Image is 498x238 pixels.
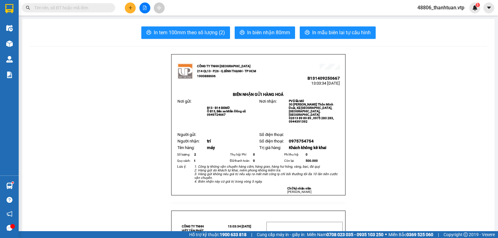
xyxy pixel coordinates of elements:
[177,145,195,150] span: Tên hàng:
[289,145,326,150] span: Khách không kê khai
[207,106,230,110] span: B13 - B14 BXMĐ
[300,26,376,39] button: printerIn mẫu biên lai tự cấu hình
[287,187,311,190] strong: Chữ ký nhân viên
[7,211,12,217] span: notification
[154,29,225,36] span: In tem 100mm theo số lượng (2)
[388,231,433,238] span: Miền Bắc
[412,4,469,12] span: 48806_thanhtuan.vtp
[176,152,193,158] td: Số lượng:
[177,139,200,143] span: Người nhận:
[476,3,480,7] sup: 1
[312,29,371,36] span: In mẫu biên lai tự cấu hình
[259,139,284,143] span: Số điện thoại:
[207,113,226,116] span: 0949724667
[189,231,247,238] span: Hỗ trợ kỹ thuật:
[194,165,338,184] em: 1. Công ty không vận chuyển hàng cấm, hàng gian, hàng hư hỏng, vàng, bạc, đá quý. 2. Hàng gửi do ...
[311,81,340,86] span: 13:03:34 [DATE]
[5,4,13,13] img: logo-vxr
[307,231,383,238] span: Miền Nam
[177,99,191,104] span: Nơi gửi:
[235,26,295,39] button: printerIn biên nhận 80mm
[12,182,14,184] sup: 1
[308,76,340,81] span: B131409250667
[240,30,245,36] span: printer
[253,153,255,156] span: 0
[253,159,255,162] span: 0
[7,225,12,231] span: message
[177,132,196,137] span: Người gửi:
[327,232,383,237] strong: 0708 023 035 - 0935 103 250
[257,231,305,238] span: Cung cấp máy in - giấy in:
[289,99,304,103] span: PV Đắk Mil
[143,6,147,10] span: file-add
[305,30,310,36] span: printer
[229,152,252,158] td: Thụ hộ/ Phí
[287,190,312,194] span: [PERSON_NAME]
[125,2,136,13] button: plus
[259,132,284,137] span: Số điện thoại:
[139,2,150,13] button: file-add
[229,158,252,164] td: Đã thanh toán:
[477,3,479,7] span: 1
[194,159,195,162] span: t
[306,153,308,156] span: 0
[483,2,494,13] button: caret-down
[438,231,439,238] span: |
[207,110,246,113] span: Ô B13, Bến xe Miền Đông cũ
[233,92,284,97] strong: BIÊN NHẬN GỬI HÀNG HOÁ
[283,152,305,158] td: Phí thu hộ:
[385,233,387,236] span: ⚪️
[406,232,433,237] strong: 0369 525 060
[34,4,108,11] input: Tìm tên, số ĐT hoặc mã đơn
[207,139,211,143] span: trí
[6,183,13,189] img: warehouse-icon
[289,139,314,143] span: 0975754754
[6,25,13,31] img: warehouse-icon
[6,40,13,47] img: warehouse-icon
[177,63,193,79] img: logo
[128,6,133,10] span: plus
[146,30,151,36] span: printer
[176,158,193,164] td: Quy cách:
[207,145,215,150] span: máy
[486,5,492,11] span: caret-down
[283,158,305,164] td: Còn lại:
[154,2,165,13] button: aim
[220,232,247,237] strong: 1900 633 818
[247,29,290,36] span: In biên nhận 80mm
[7,197,12,203] span: question-circle
[26,6,30,10] span: search
[463,232,468,237] span: copyright
[6,56,13,63] img: warehouse-icon
[228,225,251,228] span: 13:03:34 [DATE]
[472,5,478,11] img: icon-new-feature
[197,64,256,78] strong: CÔNG TY TNHH [GEOGRAPHIC_DATA] 214 QL13 - P.26 - Q.BÌNH THẠNH - TP HCM 1900888606
[289,103,333,116] span: 30 [PERSON_NAME] Thôn Minh Đoài, Xã [GEOGRAPHIC_DATA], [GEOGRAPHIC_DATA], [GEOGRAPHIC_DATA]
[141,26,230,39] button: printerIn tem 100mm theo số lượng (2)
[6,72,13,78] img: solution-icon
[177,165,186,169] span: Lưu ý:
[251,231,252,238] span: |
[306,159,318,162] span: 500.000
[194,153,196,156] span: 2
[182,225,204,232] strong: CÔNG TY TNHH VIỆT TÂN PHÁT
[289,116,334,123] span: 02613 89 89 89 , 0975 283 283, 0944391392
[157,6,161,10] span: aim
[259,99,277,104] span: Nơi nhận:
[259,145,281,150] span: Trị giá hàng:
